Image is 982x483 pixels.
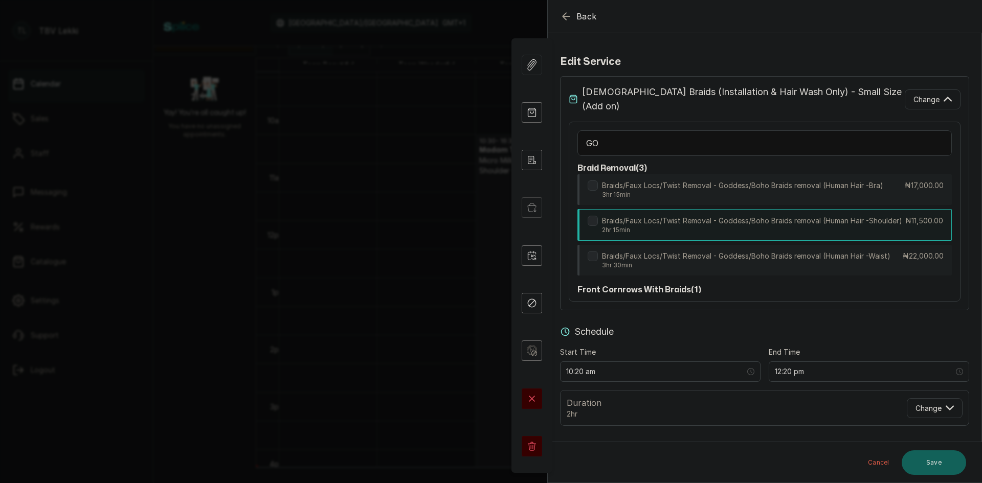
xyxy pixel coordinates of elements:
[574,325,614,339] p: Schedule
[602,261,890,269] p: 3hr 30min
[577,130,952,156] input: Search.
[560,10,597,22] button: Back
[567,397,601,409] p: Duration
[602,226,902,234] p: 2hr 15min
[560,54,621,70] h3: Edit service
[905,216,943,226] p: ₦11,500.00
[907,398,963,418] button: Change
[576,10,597,22] span: Back
[916,403,942,413] span: Change
[905,89,961,109] button: Change
[602,180,883,191] p: Braids/Faux Locs/Twist Removal - Goddess/Boho Braids removal (Human Hair -Bra)
[775,366,954,377] input: Select time
[903,251,944,261] p: ₦22,000.00
[902,450,966,475] button: Save
[577,162,952,174] h3: braid removal ( 3 )
[577,284,952,296] h3: front cornrows with braids ( 1 )
[913,94,940,105] span: Change
[602,251,890,261] p: Braids/Faux Locs/Twist Removal - Goddess/Boho Braids removal (Human Hair -Waist)
[582,85,905,113] p: [DEMOGRAPHIC_DATA] Braids (Installation & Hair Wash Only) - Small Size (Add on)
[905,180,944,191] p: ₦17,000.00
[602,216,902,226] p: Braids/Faux Locs/Twist Removal - Goddess/Boho Braids removal (Human Hair -Shoulder)
[560,347,596,357] label: Start Time
[602,191,883,199] p: 3hr 15min
[560,440,577,450] label: Price
[769,347,800,357] label: End Time
[566,366,745,377] input: Select time
[860,450,898,475] button: Cancel
[567,409,601,419] p: 2hr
